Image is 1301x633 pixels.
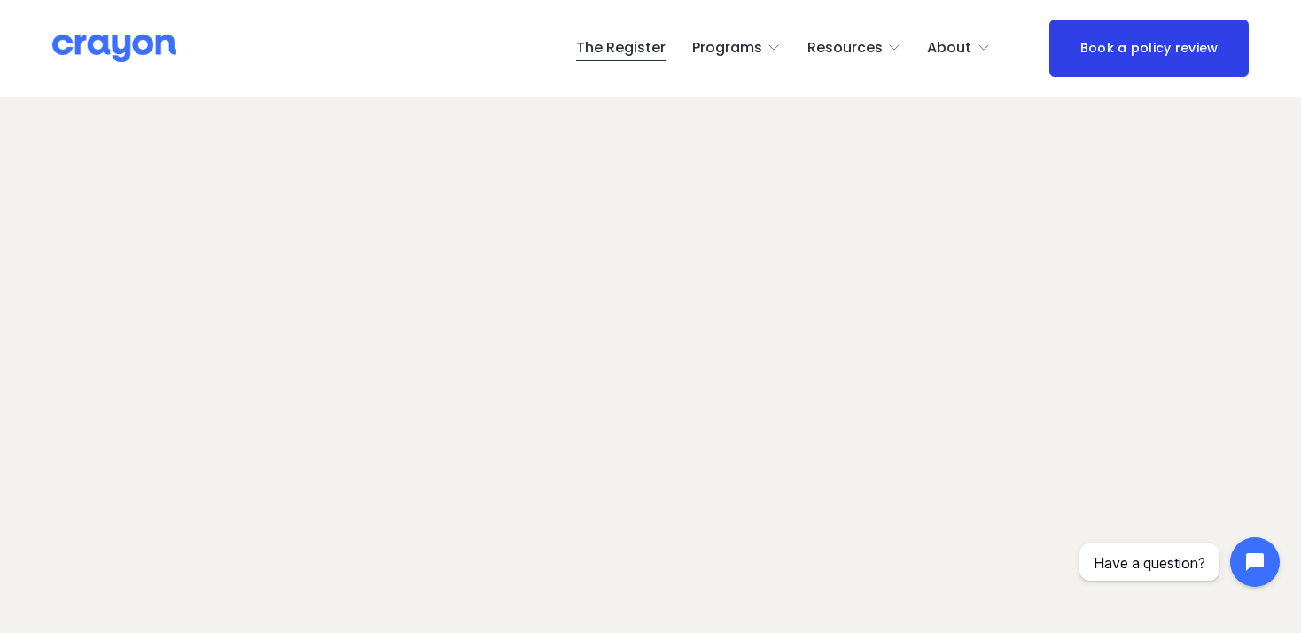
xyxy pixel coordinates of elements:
[807,34,902,62] a: folder dropdown
[927,34,991,62] a: folder dropdown
[1049,20,1249,77] a: Book a policy review
[927,35,971,61] span: About
[807,35,883,61] span: Resources
[692,35,762,61] span: Programs
[692,34,782,62] a: folder dropdown
[52,33,176,64] img: Crayon
[576,34,666,62] a: The Register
